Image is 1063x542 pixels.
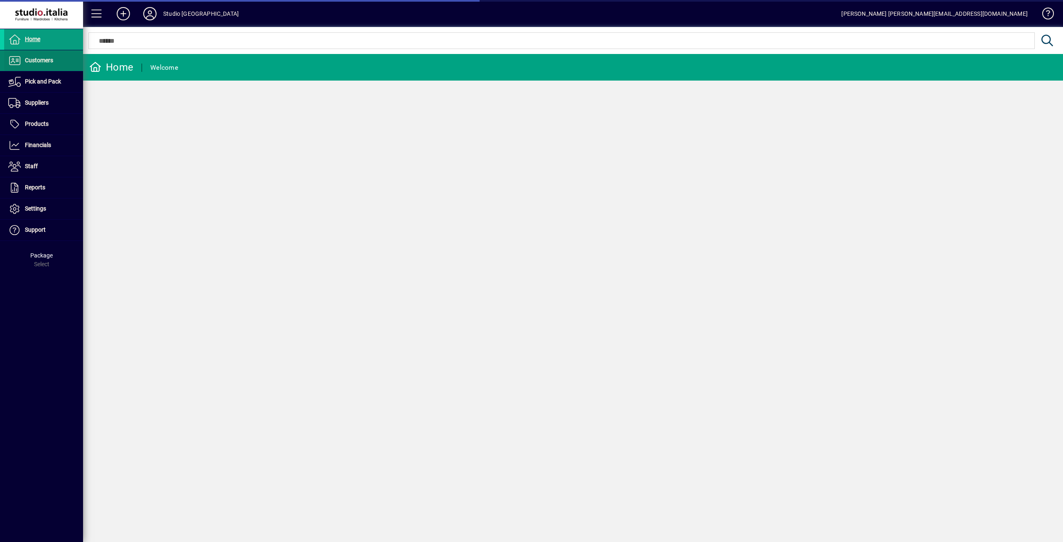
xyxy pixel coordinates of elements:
[25,205,46,212] span: Settings
[25,120,49,127] span: Products
[4,93,83,113] a: Suppliers
[25,99,49,106] span: Suppliers
[4,220,83,240] a: Support
[841,7,1028,20] div: [PERSON_NAME] [PERSON_NAME][EMAIL_ADDRESS][DOMAIN_NAME]
[4,114,83,135] a: Products
[25,57,53,64] span: Customers
[150,61,178,74] div: Welcome
[25,36,40,42] span: Home
[30,252,53,259] span: Package
[25,184,45,191] span: Reports
[4,71,83,92] a: Pick and Pack
[25,163,38,169] span: Staff
[4,50,83,71] a: Customers
[1036,2,1053,29] a: Knowledge Base
[4,156,83,177] a: Staff
[137,6,163,21] button: Profile
[25,78,61,85] span: Pick and Pack
[89,61,133,74] div: Home
[110,6,137,21] button: Add
[4,199,83,219] a: Settings
[4,177,83,198] a: Reports
[25,226,46,233] span: Support
[4,135,83,156] a: Financials
[163,7,239,20] div: Studio [GEOGRAPHIC_DATA]
[25,142,51,148] span: Financials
